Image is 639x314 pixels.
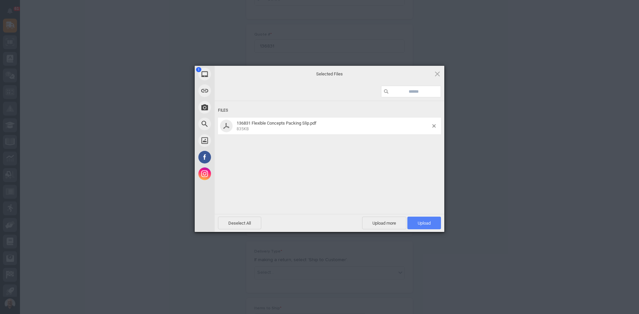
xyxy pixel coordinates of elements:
span: 136831 Flexible Concepts Packing Slip.pdf [235,121,432,132]
span: Click here or hit ESC to close picker [434,70,441,77]
div: My Device [195,66,275,82]
div: Unsplash [195,132,275,149]
span: Upload [407,217,441,229]
span: Selected Files [263,71,396,77]
div: Link (URL) [195,82,275,99]
div: Facebook [195,149,275,165]
span: Upload [418,221,431,226]
div: Files [218,104,441,117]
span: 136831 Flexible Concepts Packing Slip.pdf [237,121,317,126]
span: 835KB [237,127,249,131]
div: Instagram [195,165,275,182]
div: Web Search [195,116,275,132]
div: Take Photo [195,99,275,116]
span: 1 [196,67,201,72]
span: Upload more [362,217,406,229]
span: Deselect All [218,217,261,229]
